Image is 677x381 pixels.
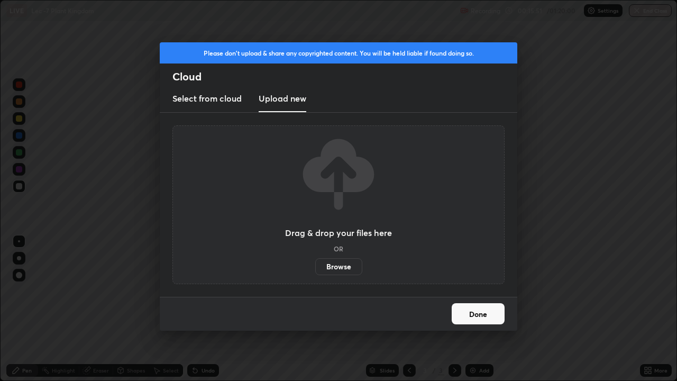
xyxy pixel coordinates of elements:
[172,70,517,84] h2: Cloud
[172,92,242,105] h3: Select from cloud
[334,246,343,252] h5: OR
[285,229,392,237] h3: Drag & drop your files here
[160,42,517,63] div: Please don't upload & share any copyrighted content. You will be held liable if found doing so.
[259,92,306,105] h3: Upload new
[452,303,505,324] button: Done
